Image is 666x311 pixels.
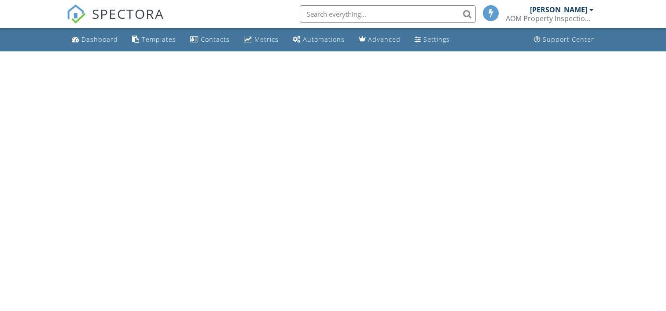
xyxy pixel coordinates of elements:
[543,35,594,43] div: Support Center
[201,35,230,43] div: Contacts
[355,32,404,48] a: Advanced
[240,32,282,48] a: Metrics
[68,32,121,48] a: Dashboard
[142,35,176,43] div: Templates
[423,35,450,43] div: Settings
[81,35,118,43] div: Dashboard
[289,32,348,48] a: Automations (Basic)
[300,5,476,23] input: Search everything...
[530,5,587,14] div: [PERSON_NAME]
[530,32,598,48] a: Support Center
[506,14,594,23] div: AOM Property Inspection Solutions
[66,12,164,30] a: SPECTORA
[254,35,279,43] div: Metrics
[129,32,180,48] a: Templates
[187,32,233,48] a: Contacts
[411,32,453,48] a: Settings
[92,4,164,23] span: SPECTORA
[368,35,401,43] div: Advanced
[303,35,345,43] div: Automations
[66,4,86,24] img: The Best Home Inspection Software - Spectora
